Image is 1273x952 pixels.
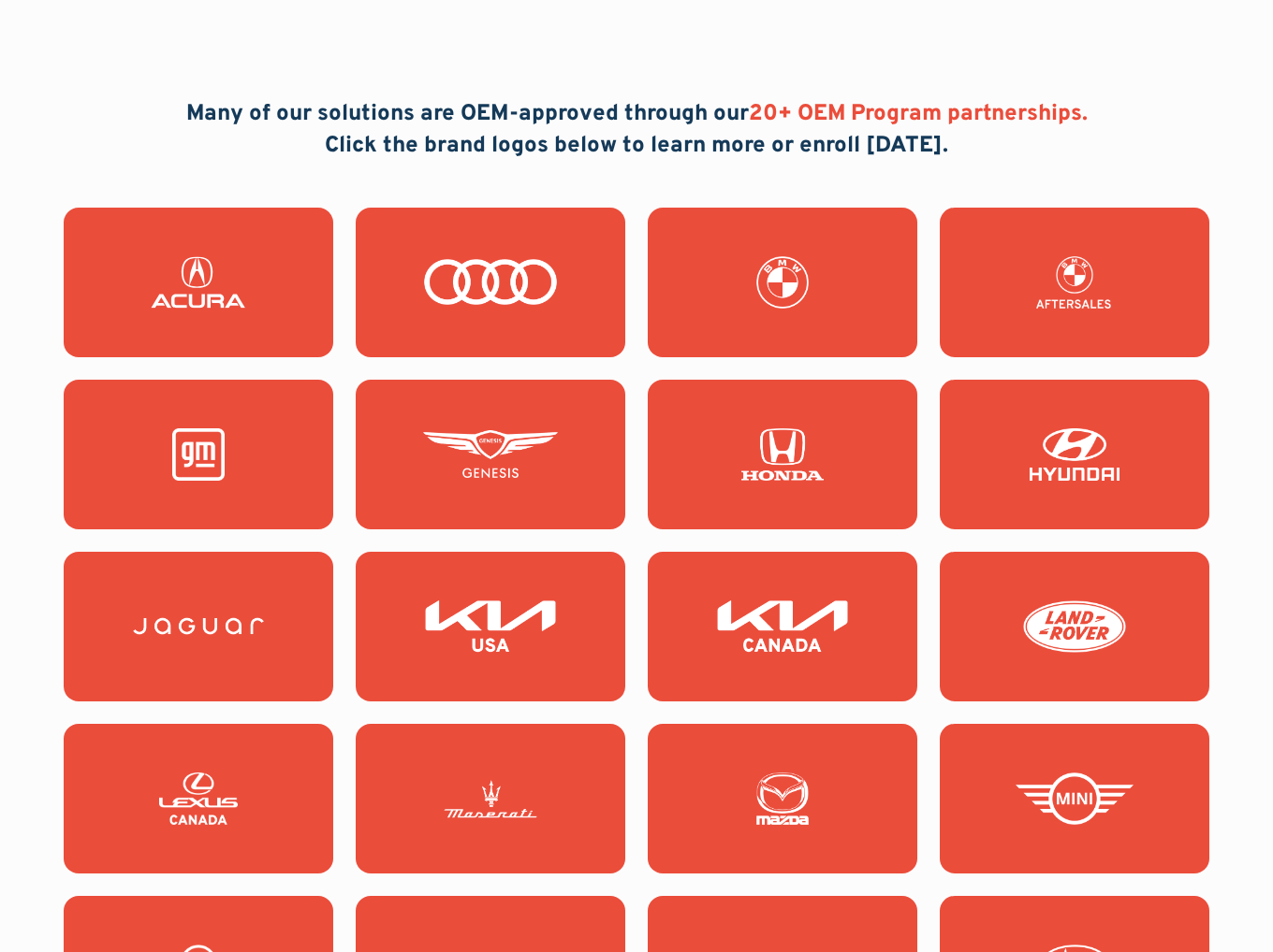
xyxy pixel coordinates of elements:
img: Lexus Canada [131,772,266,825]
img: Land Rover [1007,600,1142,653]
img: BMW Fixed Ops [1007,256,1142,309]
img: Audi [423,256,558,309]
img: Acura [131,256,266,309]
img: Mini [1007,772,1142,825]
span: 20+ OEM Program partnerships. [749,100,1088,128]
img: Hyundai [1007,428,1142,481]
img: KIA [423,600,558,653]
h2: Many of our solutions are OEM-approved through our Click the brand logos below to learn more or e... [186,99,1088,162]
img: General Motors [131,428,266,481]
img: KIA Canada [715,600,850,653]
img: Jaguar [131,600,266,653]
img: Mazda [715,772,850,825]
img: Genesis [423,428,558,481]
img: Honda [715,428,850,481]
img: Maserati [423,772,558,825]
img: BMW [715,256,850,309]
